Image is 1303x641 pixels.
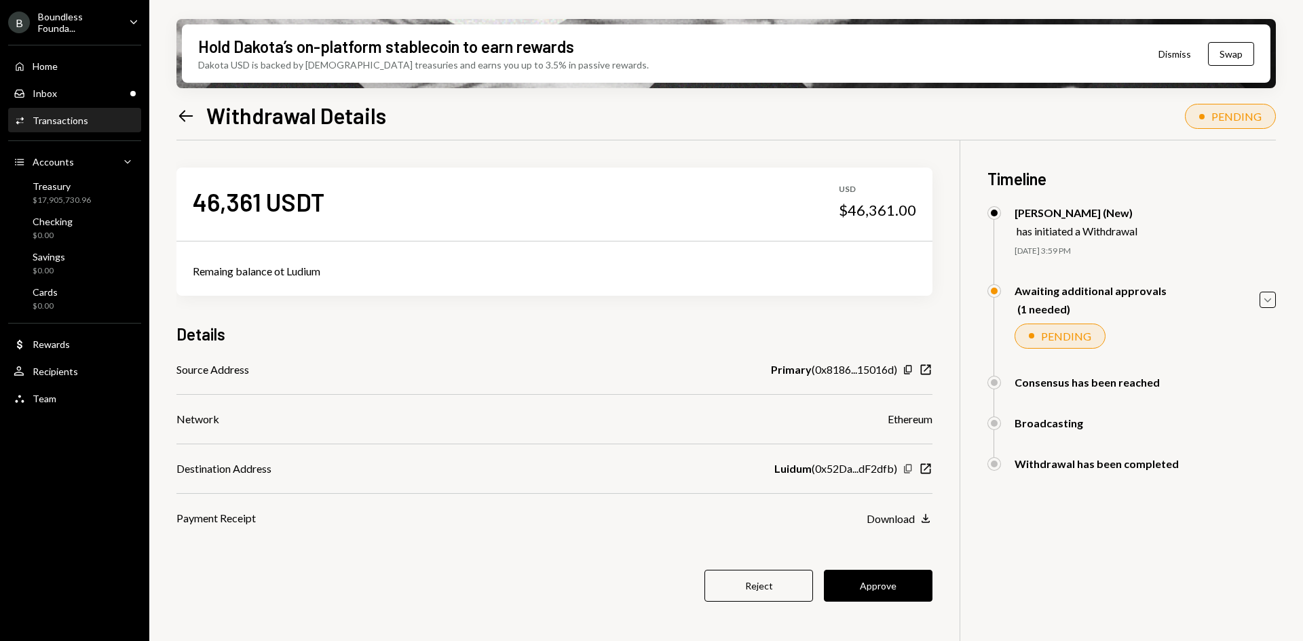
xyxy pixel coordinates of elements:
[1015,206,1137,219] div: [PERSON_NAME] (New)
[8,359,141,383] a: Recipients
[8,108,141,132] a: Transactions
[176,510,256,526] div: Payment Receipt
[193,187,324,217] div: 46,361 USDT
[1208,42,1254,66] button: Swap
[867,511,932,526] button: Download
[824,570,932,602] button: Approve
[888,411,932,427] div: Ethereum
[33,115,88,126] div: Transactions
[176,461,271,477] div: Destination Address
[774,461,897,477] div: ( 0x52Da...dF2dfb )
[8,149,141,174] a: Accounts
[176,323,225,345] h3: Details
[1015,457,1179,470] div: Withdrawal has been completed
[33,180,91,192] div: Treasury
[1015,246,1276,257] div: [DATE] 3:59 PM
[33,195,91,206] div: $17,905,730.96
[1017,303,1167,315] div: (1 needed)
[33,230,73,241] div: $0.00
[8,54,141,78] a: Home
[8,176,141,209] a: Treasury$17,905,730.96
[771,362,897,378] div: ( 0x8186...15016d )
[38,11,118,34] div: Boundless Founda...
[1015,376,1160,389] div: Consensus has been reached
[193,263,916,279] div: Remaing balance ot Ludium
[1141,38,1208,70] button: Dismiss
[839,201,916,220] div: $46,361.00
[8,81,141,105] a: Inbox
[33,88,57,99] div: Inbox
[33,265,65,277] div: $0.00
[33,338,70,350] div: Rewards
[1015,284,1167,297] div: Awaiting additional approvals
[839,184,916,195] div: USD
[1211,110,1262,123] div: PENDING
[1041,330,1091,343] div: PENDING
[33,216,73,227] div: Checking
[33,286,58,298] div: Cards
[774,461,812,477] b: Luidum
[987,168,1276,190] h3: Timeline
[33,300,58,312] div: $0.00
[198,58,649,72] div: Dakota USD is backed by [DEMOGRAPHIC_DATA] treasuries and earns you up to 3.5% in passive rewards.
[8,386,141,410] a: Team
[1015,416,1083,429] div: Broadcasting
[176,362,249,378] div: Source Address
[704,570,813,602] button: Reject
[8,282,141,315] a: Cards$0.00
[176,411,219,427] div: Network
[33,251,65,263] div: Savings
[33,156,74,168] div: Accounts
[206,102,386,129] h1: Withdrawal Details
[1017,225,1137,237] div: has initiated a Withdrawal
[8,212,141,244] a: Checking$0.00
[198,35,574,58] div: Hold Dakota’s on-platform stablecoin to earn rewards
[8,332,141,356] a: Rewards
[8,12,30,33] div: B
[33,60,58,72] div: Home
[33,366,78,377] div: Recipients
[771,362,812,378] b: Primary
[33,393,56,404] div: Team
[8,247,141,279] a: Savings$0.00
[867,512,915,525] div: Download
